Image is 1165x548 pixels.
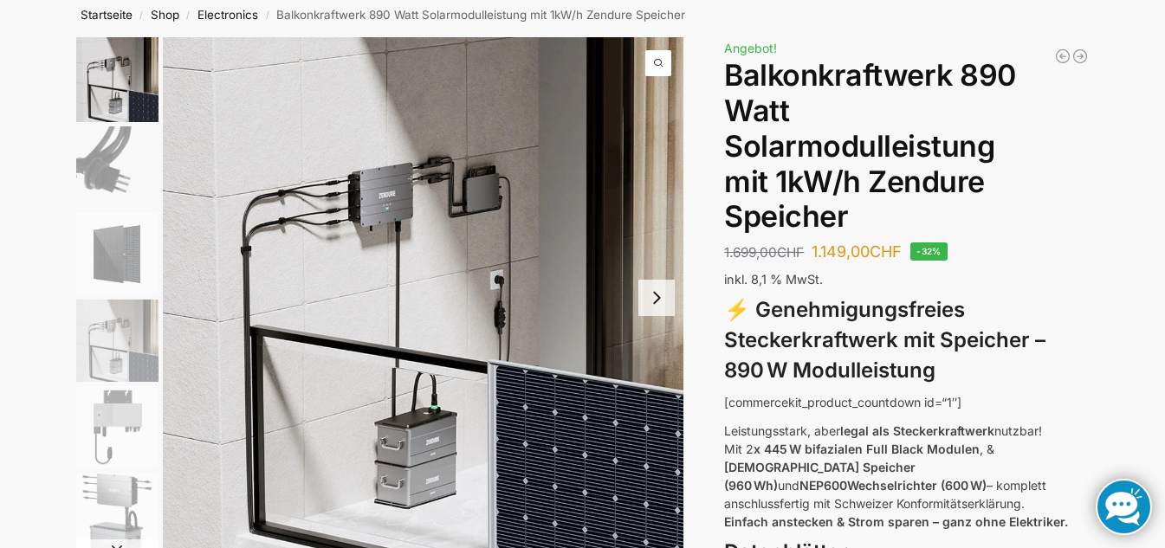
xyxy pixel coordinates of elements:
[72,297,159,384] li: 4 / 6
[81,8,133,22] a: Startseite
[799,478,987,493] strong: NEP600Wechselrichter (600 W)
[76,386,159,468] img: nep-microwechselrichter-600w
[724,41,777,55] span: Angebot!
[133,9,151,23] span: /
[72,210,159,297] li: 3 / 6
[76,300,159,382] img: Zendure-solar-flow-Batteriespeicher für Balkonkraftwerke
[777,244,804,261] span: CHF
[76,213,159,295] img: Maysun
[197,8,258,22] a: Electronics
[870,242,902,261] span: CHF
[724,460,916,493] strong: [DEMOGRAPHIC_DATA] Speicher (960 Wh)
[72,124,159,210] li: 2 / 6
[1054,48,1071,65] a: Balkonkraftwerk 890 Watt Solarmodulleistung mit 2kW/h Zendure Speicher
[840,423,994,438] strong: legal als Steckerkraftwerk
[179,9,197,23] span: /
[724,295,1089,385] h3: ⚡ Genehmigungsfreies Steckerkraftwerk mit Speicher – 890 W Modulleistung
[724,422,1089,531] p: Leistungsstark, aber nutzbar! Mit 2 , & und – komplett anschlussfertig mit Schweizer Konformitäts...
[76,37,159,122] img: Zendure-solar-flow-Batteriespeicher für Balkonkraftwerke
[76,126,159,209] img: Anschlusskabel-3meter_schweizer-stecker
[724,272,823,287] span: inkl. 8,1 % MwSt.
[724,58,1089,235] h1: Balkonkraftwerk 890 Watt Solarmodulleistung mit 1kW/h Zendure Speicher
[724,244,804,261] bdi: 1.699,00
[910,242,948,261] span: -32%
[724,514,1068,529] strong: Einfach anstecken & Strom sparen – ganz ohne Elektriker.
[754,442,980,456] strong: x 445 W bifazialen Full Black Modulen
[638,280,675,316] button: Next slide
[72,384,159,470] li: 5 / 6
[72,37,159,124] li: 1 / 6
[724,393,1089,411] p: [commercekit_product_countdown id=“1″]
[812,242,902,261] bdi: 1.149,00
[1071,48,1089,65] a: Steckerkraftwerk mit 4 KW Speicher und 8 Solarmodulen mit 3600 Watt
[151,8,179,22] a: Shop
[258,9,276,23] span: /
